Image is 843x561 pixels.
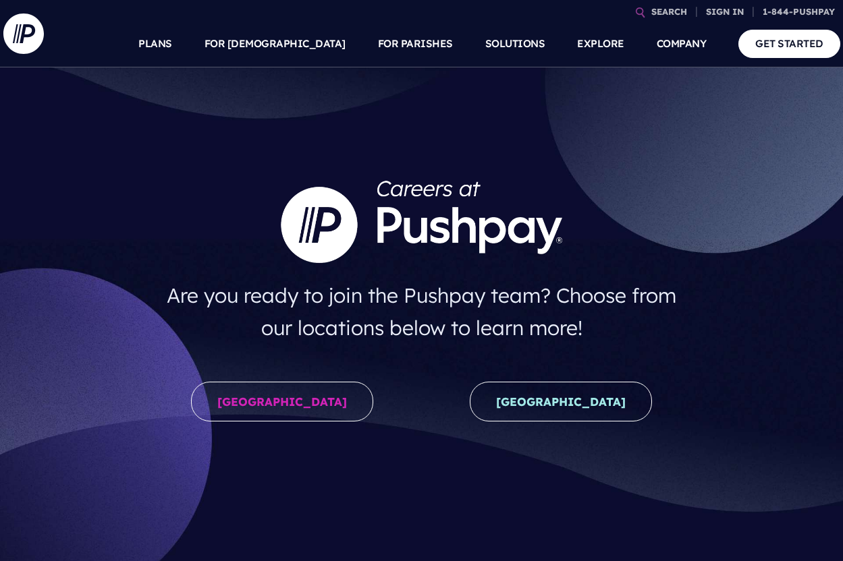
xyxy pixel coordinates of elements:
[378,20,453,67] a: FOR PARISHES
[738,30,840,57] a: GET STARTED
[657,20,707,67] a: COMPANY
[470,382,652,421] a: [GEOGRAPHIC_DATA]
[485,20,545,67] a: SOLUTIONS
[153,274,690,349] h4: Are you ready to join the Pushpay team? Choose from our locations below to learn more!
[577,20,624,67] a: EXPLORE
[205,20,346,67] a: FOR [DEMOGRAPHIC_DATA]
[191,382,373,421] a: [GEOGRAPHIC_DATA]
[138,20,172,67] a: PLANS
